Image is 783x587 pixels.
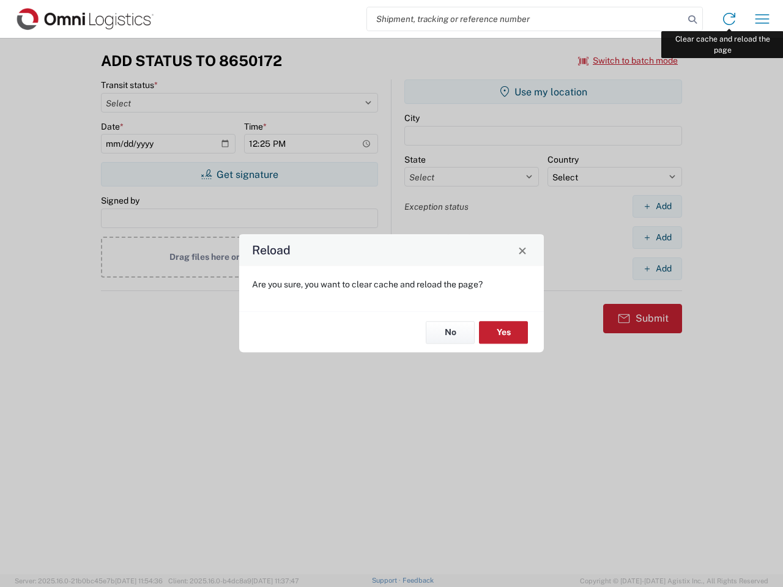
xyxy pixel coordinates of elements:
button: Yes [479,321,528,344]
h4: Reload [252,242,291,259]
button: No [426,321,475,344]
p: Are you sure, you want to clear cache and reload the page? [252,279,531,290]
input: Shipment, tracking or reference number [367,7,684,31]
button: Close [514,242,531,259]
